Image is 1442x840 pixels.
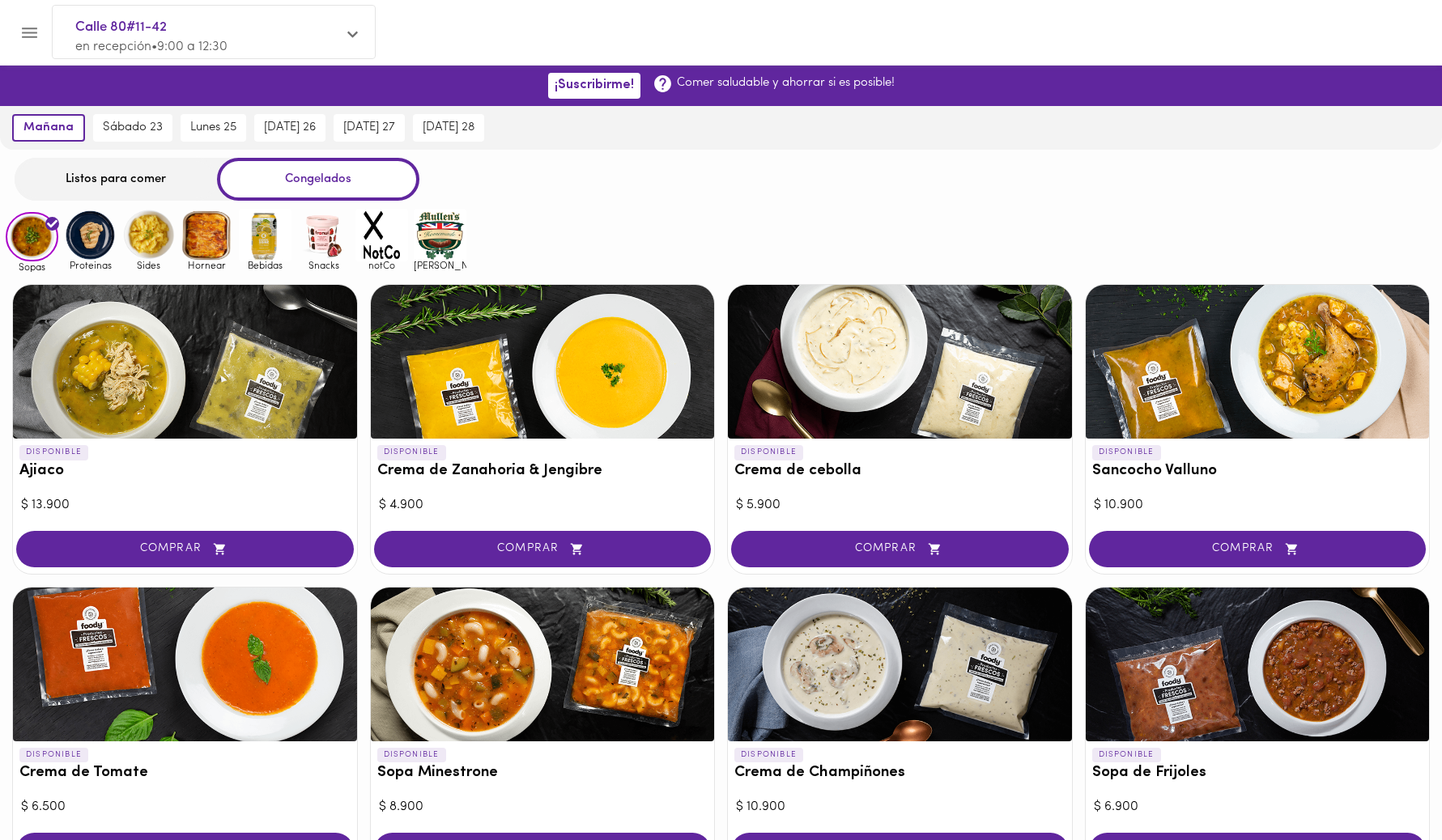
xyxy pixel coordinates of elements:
div: $ 8.900 [379,798,707,817]
span: mañana [23,121,74,135]
div: Sopa de Frijoles [1086,588,1430,741]
p: DISPONIBLE [1092,748,1161,762]
button: COMPRAR [1089,531,1427,567]
button: mañana [12,114,85,142]
div: $ 5.900 [736,496,1064,515]
div: $ 6.900 [1094,798,1422,817]
img: Bebidas [239,209,291,261]
p: DISPONIBLE [19,445,88,460]
button: lunes 25 [181,114,246,142]
h3: Sopa Minestrone [377,765,708,782]
button: Menu [10,13,49,53]
p: DISPONIBLE [19,748,88,762]
div: Sopa Minestrone [371,588,715,741]
button: [DATE] 28 [413,114,484,142]
p: Comer saludable y ahorrar si es posible! [677,74,895,91]
div: Crema de Champiñones [728,588,1072,741]
p: DISPONIBLE [734,748,803,762]
span: [DATE] 27 [343,121,395,135]
img: Sides [122,209,175,261]
img: notCo [355,209,408,261]
span: [DATE] 26 [264,121,316,135]
span: COMPRAR [36,542,334,556]
div: Listos para comer [15,158,217,201]
h3: Crema de Tomate [19,765,351,782]
p: DISPONIBLE [377,445,446,460]
button: COMPRAR [16,531,354,567]
div: $ 13.900 [21,496,349,515]
div: $ 4.900 [379,496,707,515]
button: sábado 23 [93,114,172,142]
span: COMPRAR [394,542,691,556]
button: COMPRAR [374,531,712,567]
span: [PERSON_NAME] [414,260,466,270]
span: en recepción • 9:00 a 12:30 [75,40,228,53]
iframe: Messagebird Livechat Widget [1348,746,1426,824]
div: Congelados [217,158,419,201]
div: $ 10.900 [1094,496,1422,515]
span: lunes 25 [190,121,236,135]
span: Calle 80#11-42 [75,17,336,38]
div: Crema de Tomate [13,588,357,741]
span: Snacks [297,260,350,270]
span: Sopas [6,261,58,272]
img: Sopas [6,212,58,262]
img: Proteinas [64,209,117,261]
h3: Crema de cebolla [734,463,1066,480]
p: DISPONIBLE [377,748,446,762]
div: $ 10.900 [736,798,1064,817]
div: Crema de Zanahoria & Jengibre [371,285,715,439]
span: Sides [122,260,175,270]
button: ¡Suscribirme! [548,73,640,98]
span: Bebidas [239,260,291,270]
button: [DATE] 27 [334,114,405,142]
button: COMPRAR [731,531,1069,567]
span: Proteinas [64,260,117,270]
p: DISPONIBLE [1092,445,1161,460]
span: sábado 23 [103,121,163,135]
div: Ajiaco [13,285,357,439]
span: Hornear [181,260,233,270]
img: mullens [414,209,466,261]
span: [DATE] 28 [423,121,474,135]
h3: Ajiaco [19,463,351,480]
h3: Crema de Zanahoria & Jengibre [377,463,708,480]
p: DISPONIBLE [734,445,803,460]
div: Crema de cebolla [728,285,1072,439]
div: $ 6.500 [21,798,349,817]
h3: Sopa de Frijoles [1092,765,1423,782]
span: ¡Suscribirme! [555,78,634,93]
span: COMPRAR [1109,542,1406,556]
h3: Sancocho Valluno [1092,463,1423,480]
h3: Crema de Champiñones [734,765,1066,782]
img: Snacks [297,209,350,261]
div: Sancocho Valluno [1086,285,1430,439]
img: Hornear [181,209,233,261]
button: [DATE] 26 [254,114,325,142]
span: notCo [355,260,408,270]
span: COMPRAR [751,542,1049,556]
